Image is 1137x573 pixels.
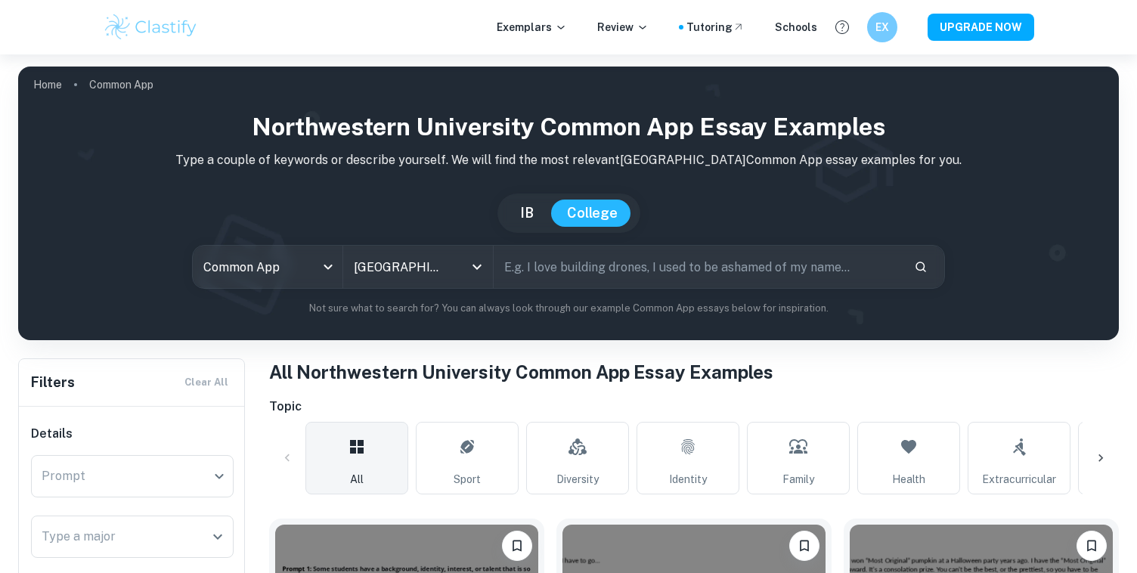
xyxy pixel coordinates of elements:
[669,471,707,488] span: Identity
[30,151,1107,169] p: Type a couple of keywords or describe yourself. We will find the most relevant [GEOGRAPHIC_DATA] ...
[552,200,633,227] button: College
[269,398,1119,416] h6: Topic
[497,19,567,36] p: Exemplars
[30,301,1107,316] p: Not sure what to search for? You can always look through our example Common App essays below for ...
[350,471,364,488] span: All
[829,14,855,40] button: Help and Feedback
[874,19,891,36] h6: EX
[928,14,1034,41] button: UPGRADE NOW
[867,12,897,42] button: EX
[597,19,649,36] p: Review
[31,372,75,393] h6: Filters
[18,67,1119,340] img: profile cover
[789,531,819,561] button: Bookmark
[30,109,1107,145] h1: Northwestern University Common App Essay Examples
[33,74,62,95] a: Home
[207,526,228,547] button: Open
[908,254,934,280] button: Search
[89,76,153,93] p: Common App
[494,246,903,288] input: E.g. I love building drones, I used to be ashamed of my name...
[982,471,1056,488] span: Extracurricular
[1077,531,1107,561] button: Bookmark
[269,358,1119,386] h1: All Northwestern University Common App Essay Examples
[686,19,745,36] a: Tutoring
[31,425,234,443] h6: Details
[193,246,342,288] div: Common App
[505,200,549,227] button: IB
[892,471,925,488] span: Health
[782,471,814,488] span: Family
[454,471,481,488] span: Sport
[103,12,199,42] img: Clastify logo
[466,256,488,277] button: Open
[775,19,817,36] a: Schools
[502,531,532,561] button: Bookmark
[556,471,599,488] span: Diversity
